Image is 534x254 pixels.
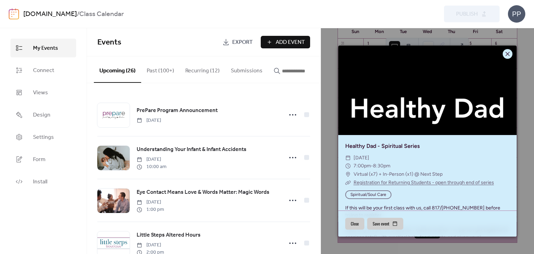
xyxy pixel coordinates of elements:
[33,156,46,164] span: Form
[10,128,76,146] a: Settings
[137,106,218,115] a: PrePare Program Announcement
[10,39,76,57] a: My Events
[33,44,58,53] span: My Events
[10,105,76,124] a: Design
[137,199,164,206] span: [DATE]
[137,188,269,197] span: Eye Contact Means Love & Words Matter: Magic Words
[367,218,403,230] button: Save event
[232,38,253,47] span: Export
[10,150,76,169] a: Form
[33,66,54,75] span: Connect
[354,163,371,169] span: 7:00pm
[345,143,420,149] a: Healthy Dad - Spiritual Series
[77,8,79,21] b: /
[345,218,364,230] button: Close
[97,35,121,50] span: Events
[345,170,351,178] div: ​
[137,241,164,249] span: [DATE]
[345,162,351,170] div: ​
[137,156,167,163] span: [DATE]
[345,154,351,162] div: ​
[180,56,225,82] button: Recurring (12)
[10,83,76,102] a: Views
[33,111,50,119] span: Design
[225,56,268,82] button: Submissions
[261,36,310,48] button: Add Event
[137,231,201,240] a: Little Steps Altered Hours
[10,61,76,80] a: Connect
[371,163,373,169] span: -
[345,178,351,187] div: ​
[33,178,47,186] span: Install
[137,117,161,124] span: [DATE]
[137,206,164,213] span: 1:00 pm
[9,8,19,19] img: logo
[137,163,167,170] span: 10:00 am
[79,8,124,21] b: Class Calendar
[33,133,54,142] span: Settings
[354,180,494,185] a: Registration for Returning Students - open through end of series
[141,56,180,82] button: Past (100+)
[94,56,141,83] button: Upcoming (26)
[137,231,201,239] span: Little Steps Altered Hours
[276,38,305,47] span: Add Event
[508,5,525,23] div: PP
[33,89,48,97] span: Views
[23,8,77,21] a: [DOMAIN_NAME]
[354,154,369,162] span: [DATE]
[137,188,269,197] a: Eye Contact Means Love & Words Matter: Magic Words
[137,145,246,154] a: Understanding Your Infant & Infant Accidents
[373,163,390,169] span: 8:30pm
[10,172,76,191] a: Install
[354,170,443,178] span: Virtual (x7) + In-Person (x1) @ Next Step
[217,36,258,48] a: Export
